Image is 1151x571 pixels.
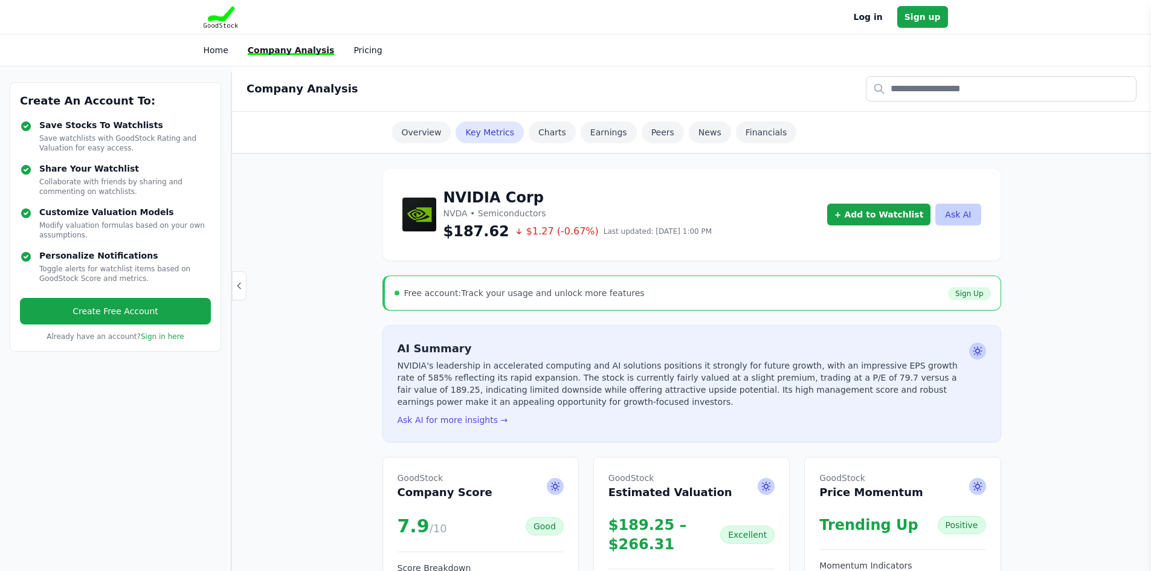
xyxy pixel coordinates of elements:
button: Ask AI [935,204,981,225]
a: Pricing [353,45,382,55]
a: Earnings [581,121,637,143]
div: Track your usage and unlock more features [404,287,645,299]
h4: Share Your Watchlist [39,163,211,175]
a: Peers [642,121,684,143]
a: + Add to Watchlist [827,204,931,225]
a: Sign Up [948,287,990,300]
span: Ask AI [969,478,986,495]
p: Toggle alerts for watchlist items based on GoodStock Score and metrics. [39,264,211,283]
h2: Price Momentum [819,472,923,501]
button: Ask AI for more insights → [398,414,508,426]
p: NVDA • Semiconductors [443,207,712,219]
p: Already have an account? [20,332,211,341]
a: Home [204,45,228,55]
p: NVIDIA's leadership in accelerated computing and AI solutions positions it strongly for future gr... [398,360,964,408]
span: GoodStock [819,472,923,484]
a: Log in [854,10,883,24]
img: Goodstock Logo [204,6,239,28]
h2: Estimated Valuation [608,472,732,501]
span: /10 [430,522,447,535]
div: Good [526,517,564,535]
h2: Company Analysis [247,80,358,97]
a: Create Free Account [20,298,211,324]
p: Modify valuation formulas based on your own assumptions. [39,221,211,240]
span: $187.62 [443,222,509,241]
h3: Create An Account To: [20,92,211,109]
div: Trending Up [819,515,918,535]
div: 7.9 [398,515,447,537]
a: Sign up [897,6,948,28]
a: Company Analysis [248,45,335,55]
a: Financials [736,121,797,143]
span: GoodStock [608,472,732,484]
span: Ask AI [758,478,775,495]
a: Key Metrics [456,121,524,143]
h4: Save Stocks To Watchlists [39,119,211,131]
span: Ask AI [547,478,564,495]
h1: NVIDIA Corp [443,188,712,207]
div: Excellent [720,526,775,544]
div: Positive [938,516,986,534]
span: GoodStock [398,472,492,484]
img: NVIDIA Corp Logo [402,198,436,231]
h4: Personalize Notifications [39,250,211,262]
div: $189.25 – $266.31 [608,515,720,554]
span: Last updated: [DATE] 1:00 PM [604,227,712,236]
h2: Company Score [398,472,492,501]
span: Free account: [404,288,462,298]
h2: AI Summary [398,340,964,357]
a: Overview [392,121,451,143]
span: $1.27 (-0.67%) [514,224,599,239]
a: Charts [529,121,576,143]
h4: Customize Valuation Models [39,206,211,218]
a: Sign in here [141,332,184,341]
p: Collaborate with friends by sharing and commenting on watchlists. [39,177,211,196]
span: Ask AI [969,343,986,360]
a: News [689,121,731,143]
p: Save watchlists with GoodStock Rating and Valuation for easy access. [39,134,211,153]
